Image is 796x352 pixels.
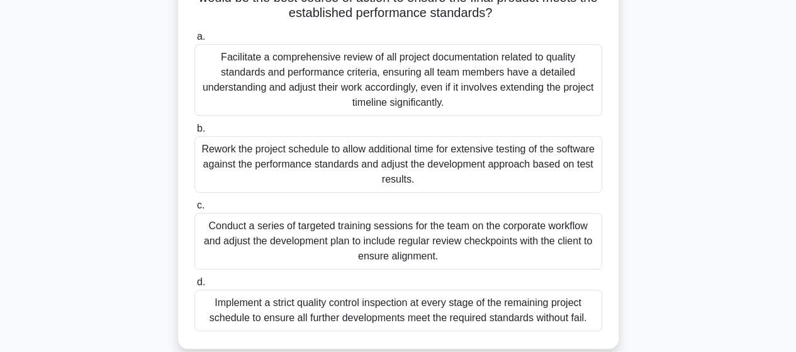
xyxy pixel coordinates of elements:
[194,290,602,331] div: Implement a strict quality control inspection at every stage of the remaining project schedule to...
[197,31,205,42] span: a.
[197,276,205,287] span: d.
[197,200,205,210] span: c.
[197,123,205,133] span: b.
[194,136,602,193] div: Rework the project schedule to allow additional time for extensive testing of the software agains...
[194,44,602,116] div: Facilitate a comprehensive review of all project documentation related to quality standards and p...
[194,213,602,270] div: Conduct a series of targeted training sessions for the team on the corporate workflow and adjust ...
